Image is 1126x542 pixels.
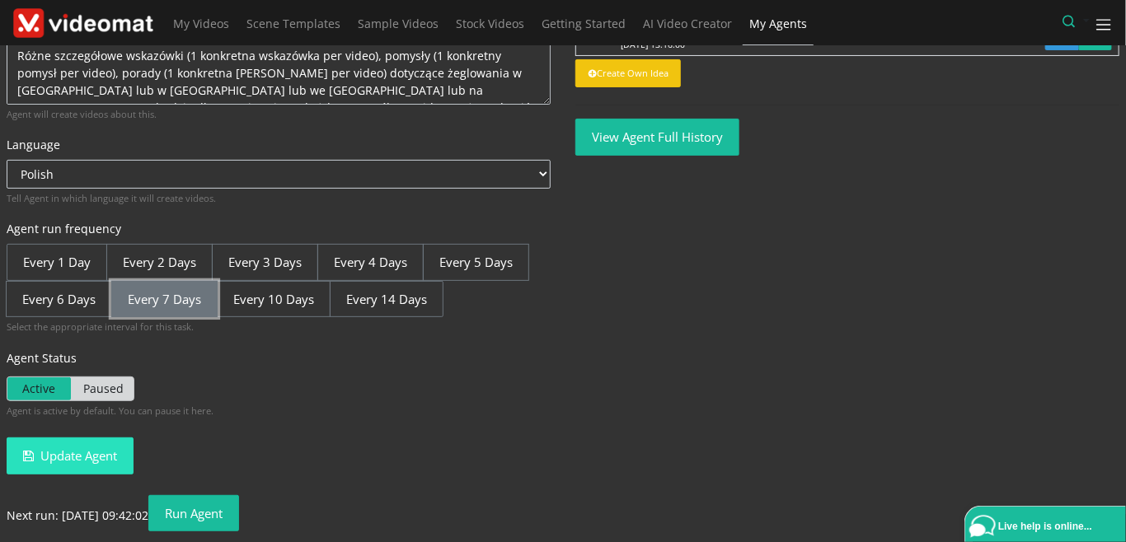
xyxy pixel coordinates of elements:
label: Agent run frequency [7,220,551,237]
div: Cron settings [7,244,551,317]
span: Sample Videos [358,16,439,31]
label: every 6 days [6,281,112,318]
label: every 3 days [212,244,318,281]
label: every 2 days [106,244,213,281]
label: every 1 day [7,244,107,281]
label: every 14 days [330,281,443,318]
small: Tell Agent in which language it will create videos. [7,192,551,206]
span: Paused [71,377,134,400]
span: AI Video Creator [643,16,732,31]
div: Next run: [DATE] 09:42:02 [7,495,551,538]
span: Live help is online... [998,521,1092,532]
small: Agent will create videos about this. [7,108,551,122]
label: Language [7,136,60,153]
img: Theme-Logo [13,8,153,39]
a: Live help is online... [969,511,1126,542]
span: Active [7,377,71,400]
span: My Agents [749,16,807,31]
button: Create own idea [575,59,681,87]
small: Agent is active by default. You can pause it here. [7,404,551,418]
button: Update Agent [7,437,134,474]
small: [DATE] 13:16:00 [621,39,685,50]
span: My Videos [173,16,229,31]
label: Agent Status [7,349,551,367]
label: every 4 days [317,244,424,281]
span: Scene Templates [246,16,340,31]
a: View agent full history [575,119,739,156]
textarea: Różne szczegółowe wskazówki (1 konkretna wskazówka per video), pomysły (1 konkretny pomysł per vi... [7,41,551,105]
small: Select the appropriate interval for this task. [7,320,551,334]
span: Stock Videos [456,16,524,31]
label: every 7 days [111,281,218,318]
label: every 10 days [217,281,331,318]
a: Run agent [148,495,239,532]
label: every 5 days [423,244,529,281]
span: Getting Started [542,16,626,31]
